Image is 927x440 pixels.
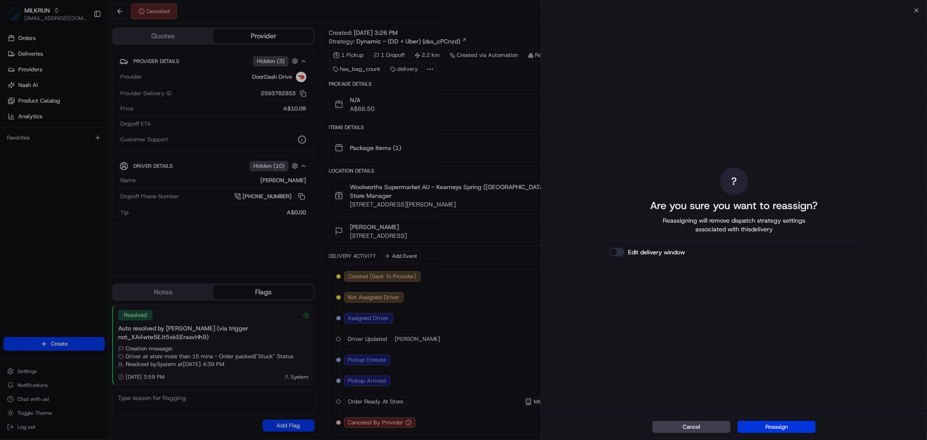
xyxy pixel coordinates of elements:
button: Reassign [738,421,816,433]
h2: Are you sure you want to reassign? [651,199,818,213]
button: Cancel [652,421,731,433]
div: ? [720,167,748,195]
label: Edit delivery window [628,248,685,257]
span: Reassigning will remove dispatch strategy settings associated with this delivery [651,216,817,233]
